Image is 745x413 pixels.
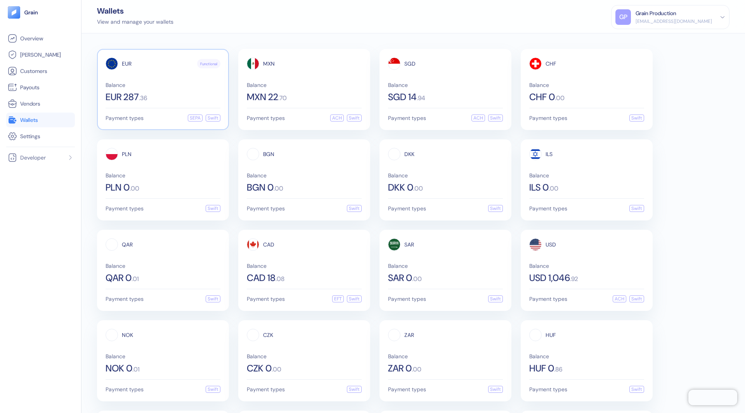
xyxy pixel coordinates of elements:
[272,366,281,373] span: . 00
[546,61,556,66] span: CHF
[106,173,220,178] span: Balance
[404,332,414,338] span: ZAR
[20,132,40,140] span: Settings
[688,390,737,405] iframe: Chatra live chat
[263,242,274,247] span: CAD
[388,387,426,392] span: Payment types
[8,132,73,141] a: Settings
[549,186,558,192] span: . 00
[200,61,217,67] span: Functional
[274,186,283,192] span: . 00
[263,332,273,338] span: CZK
[529,115,567,121] span: Payment types
[629,205,644,212] div: Swift
[388,364,412,373] span: ZAR 0
[388,273,412,283] span: SAR 0
[347,115,362,121] div: Swift
[275,276,284,282] span: . 08
[247,92,278,102] span: MXN 22
[529,354,644,359] span: Balance
[417,95,425,101] span: . 94
[388,206,426,211] span: Payment types
[347,386,362,393] div: Swift
[206,386,220,393] div: Swift
[529,92,555,102] span: CHF 0
[546,242,556,247] span: USD
[636,9,676,17] div: Grain Production
[388,183,413,192] span: DKK 0
[529,296,567,302] span: Payment types
[388,115,426,121] span: Payment types
[132,366,140,373] span: . 01
[130,186,139,192] span: . 00
[106,273,132,283] span: QAR 0
[122,242,133,247] span: QAR
[122,151,132,157] span: PLN
[8,66,73,76] a: Customers
[263,151,274,157] span: BGN
[20,154,46,161] span: Developer
[20,83,40,91] span: Payouts
[629,115,644,121] div: Swift
[106,364,132,373] span: NOK 0
[388,296,426,302] span: Payment types
[206,205,220,212] div: Swift
[529,173,644,178] span: Balance
[247,354,362,359] span: Balance
[488,205,503,212] div: Swift
[106,82,220,88] span: Balance
[20,67,47,75] span: Customers
[24,10,38,15] img: logo
[613,295,626,302] div: ACH
[278,95,287,101] span: . 70
[206,295,220,302] div: Swift
[330,115,344,121] div: ACH
[188,115,203,121] div: SEPA
[8,99,73,108] a: Vendors
[247,115,285,121] span: Payment types
[122,61,132,66] span: EUR
[529,183,549,192] span: ILS 0
[529,82,644,88] span: Balance
[388,173,503,178] span: Balance
[247,387,285,392] span: Payment types
[629,295,644,302] div: Swift
[20,35,43,42] span: Overview
[247,273,275,283] span: CAD 18
[404,61,416,66] span: SGD
[388,82,503,88] span: Balance
[615,9,631,25] div: GP
[247,173,362,178] span: Balance
[8,50,73,59] a: [PERSON_NAME]
[529,273,570,283] span: USD 1,046
[347,205,362,212] div: Swift
[412,366,421,373] span: . 00
[388,92,417,102] span: SGD 14
[106,263,220,269] span: Balance
[263,61,275,66] span: MXN
[347,295,362,302] div: Swift
[388,354,503,359] span: Balance
[106,183,130,192] span: PLN 0
[106,206,144,211] span: Payment types
[555,95,565,101] span: . 00
[488,295,503,302] div: Swift
[636,18,712,25] div: [EMAIL_ADDRESS][DOMAIN_NAME]
[106,387,144,392] span: Payment types
[106,92,139,102] span: EUR 287
[139,95,147,101] span: . 36
[412,276,422,282] span: . 00
[488,386,503,393] div: Swift
[106,354,220,359] span: Balance
[546,332,556,338] span: HUF
[106,115,144,121] span: Payment types
[206,115,220,121] div: Swift
[570,276,578,282] span: . 92
[247,82,362,88] span: Balance
[247,206,285,211] span: Payment types
[132,276,139,282] span: . 01
[404,151,414,157] span: DKK
[413,186,423,192] span: . 00
[8,115,73,125] a: Wallets
[629,386,644,393] div: Swift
